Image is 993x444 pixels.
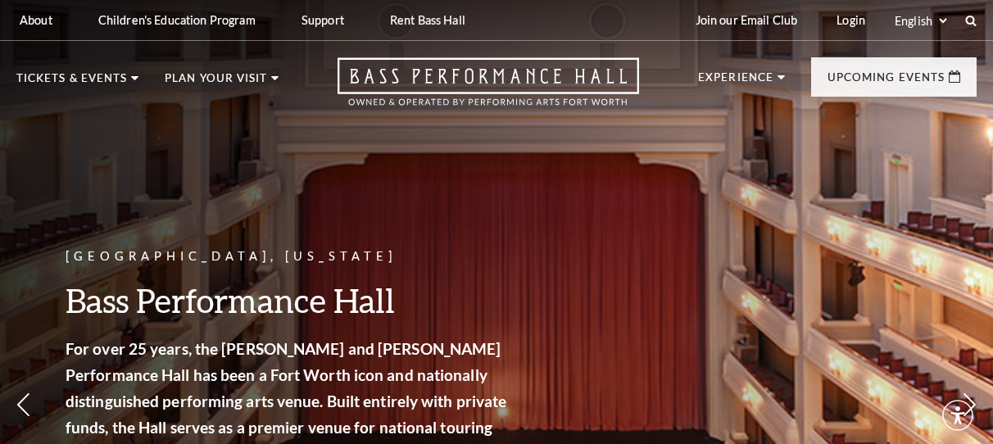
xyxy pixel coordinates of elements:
[891,13,950,29] select: Select:
[390,13,465,27] p: Rent Bass Hall
[827,72,945,92] p: Upcoming Events
[302,13,344,27] p: Support
[20,13,52,27] p: About
[16,73,127,93] p: Tickets & Events
[698,72,773,92] p: Experience
[98,13,256,27] p: Children's Education Program
[66,279,516,321] h3: Bass Performance Hall
[165,73,267,93] p: Plan Your Visit
[66,247,516,267] p: [GEOGRAPHIC_DATA], [US_STATE]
